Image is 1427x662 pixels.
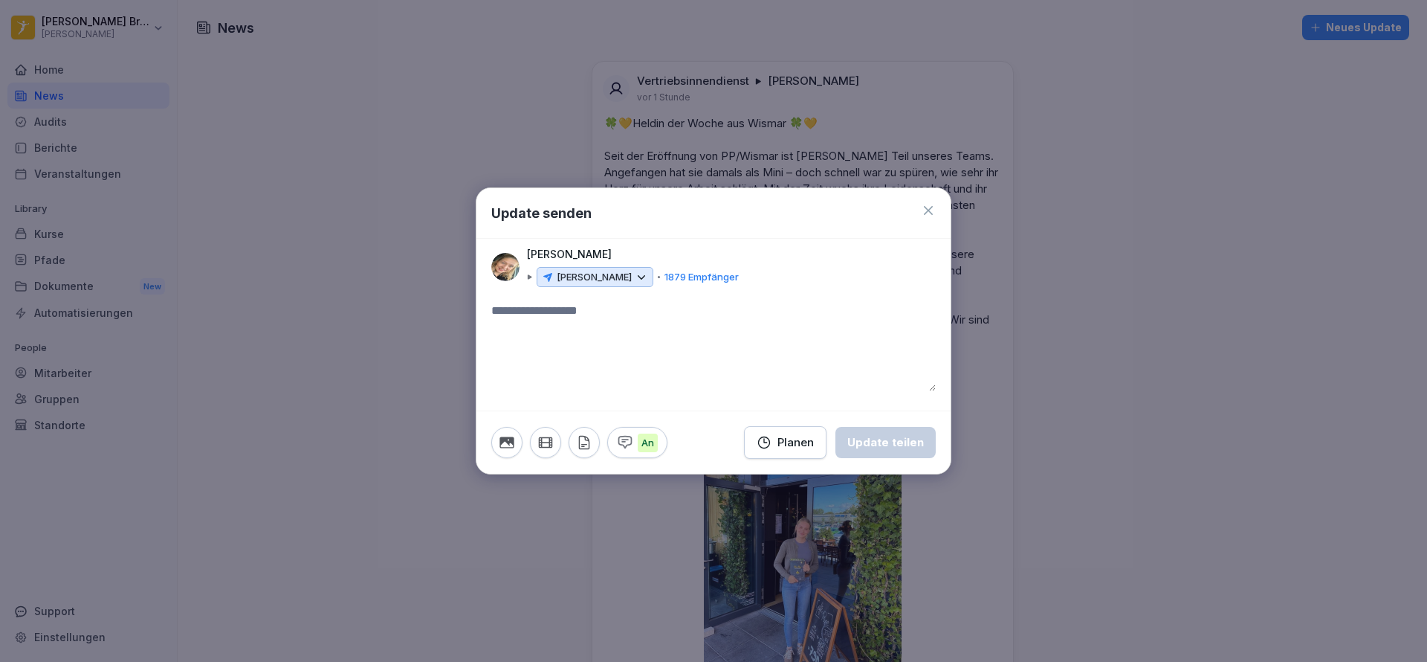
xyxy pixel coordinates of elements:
p: 1879 Empfänger [664,270,739,285]
img: btczj08uchphfft00l736ods.png [491,253,520,281]
button: Planen [744,426,826,459]
button: An [607,427,667,458]
button: Update teilen [835,427,936,458]
p: An [638,434,658,453]
div: Planen [757,434,814,451]
h1: Update senden [491,203,592,223]
p: [PERSON_NAME] [527,246,612,263]
div: Update teilen [847,434,924,451]
p: [PERSON_NAME] [557,270,632,285]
